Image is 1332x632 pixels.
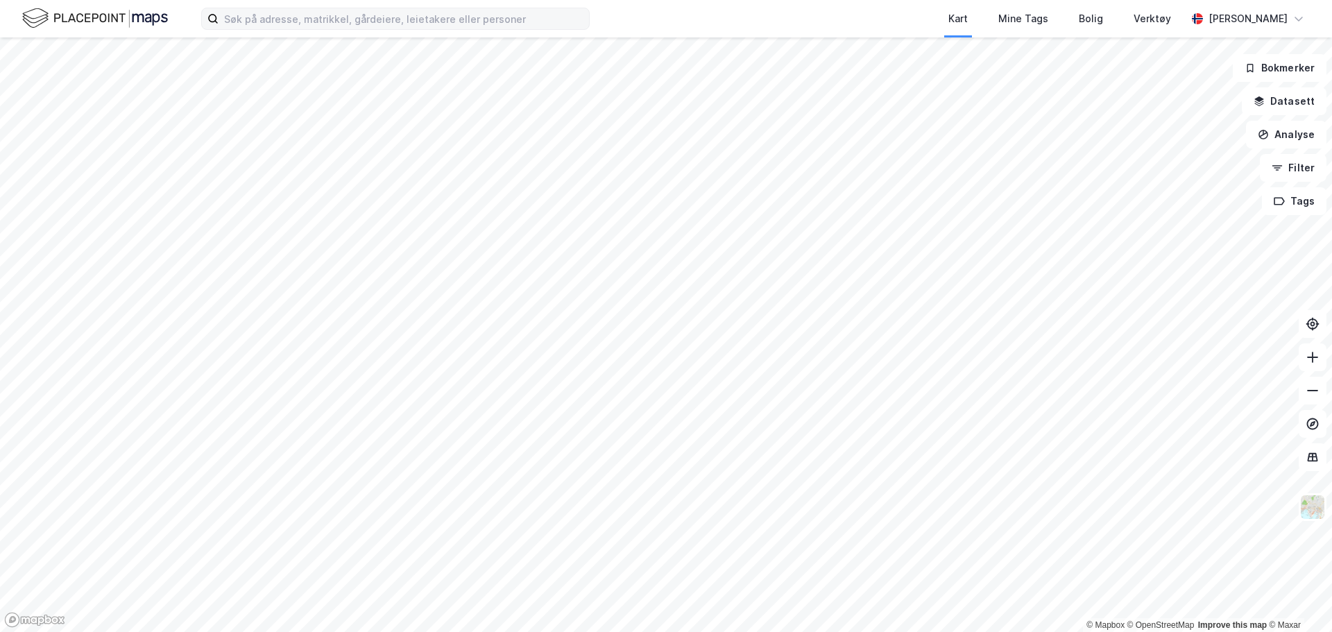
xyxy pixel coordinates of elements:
[1134,10,1171,27] div: Verktøy
[1209,10,1288,27] div: [PERSON_NAME]
[1079,10,1103,27] div: Bolig
[22,6,168,31] img: logo.f888ab2527a4732fd821a326f86c7f29.svg
[998,10,1048,27] div: Mine Tags
[948,10,968,27] div: Kart
[219,8,589,29] input: Søk på adresse, matrikkel, gårdeiere, leietakere eller personer
[1263,565,1332,632] iframe: Chat Widget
